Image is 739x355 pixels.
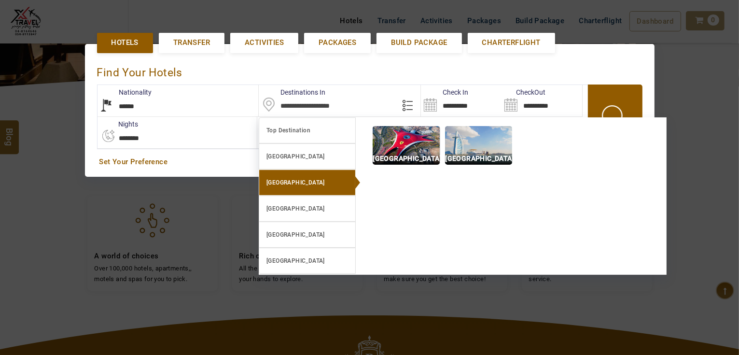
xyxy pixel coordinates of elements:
span: Hotels [112,38,139,48]
a: Activities [230,33,298,53]
p: [GEOGRAPHIC_DATA] [445,153,512,164]
b: [GEOGRAPHIC_DATA] [266,257,325,264]
div: Find Your Hotels [97,56,642,85]
label: Destinations In [259,87,325,97]
input: Search [502,85,582,116]
label: nights [97,119,139,129]
span: Transfer [173,38,210,48]
input: Search [421,85,502,116]
b: [GEOGRAPHIC_DATA] [266,153,325,160]
span: Charterflight [482,38,541,48]
a: [GEOGRAPHIC_DATA] [259,196,356,222]
p: [GEOGRAPHIC_DATA] [373,153,440,164]
b: [GEOGRAPHIC_DATA] [266,179,325,186]
a: [GEOGRAPHIC_DATA] [259,170,356,196]
label: Check In [421,87,468,97]
label: CheckOut [502,87,545,97]
a: Packages [304,33,371,53]
img: img [373,126,440,165]
a: Transfer [159,33,224,53]
b: Top Destination [266,127,310,134]
a: Hotels [97,33,153,53]
b: [GEOGRAPHIC_DATA] [266,231,325,238]
b: [GEOGRAPHIC_DATA] [266,205,325,212]
a: Top Destination [259,117,356,143]
a: Charterflight [468,33,555,53]
a: Set Your Preference [99,157,640,167]
span: Packages [319,38,356,48]
a: [GEOGRAPHIC_DATA] [259,143,356,170]
label: Rooms [257,119,300,129]
a: [GEOGRAPHIC_DATA] [259,248,356,274]
span: Activities [245,38,284,48]
label: Nationality [98,87,152,97]
a: Build Package [376,33,461,53]
img: img [445,126,512,165]
span: Build Package [391,38,447,48]
a: [GEOGRAPHIC_DATA] [259,222,356,248]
